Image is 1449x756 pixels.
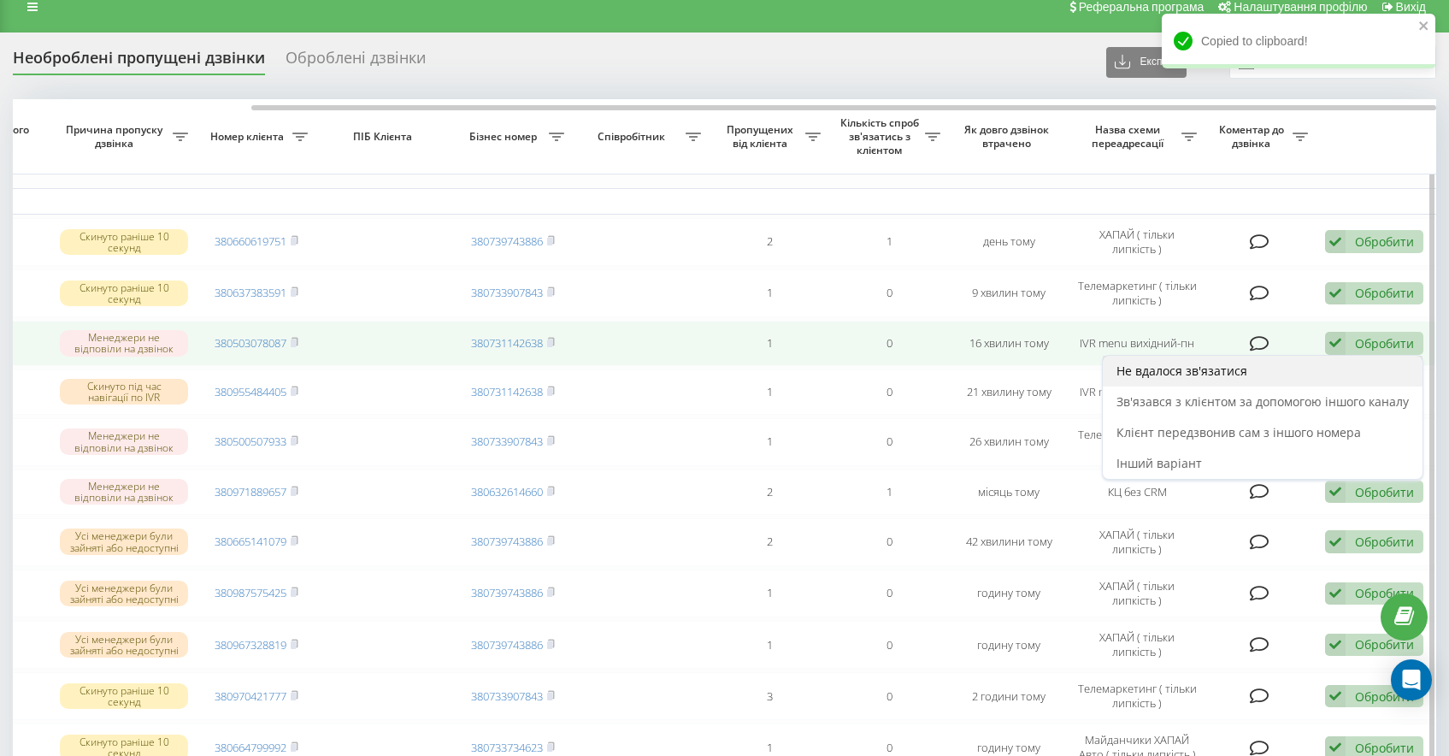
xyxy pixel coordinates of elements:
div: Обробити [1355,585,1414,601]
div: Скинуто раніше 10 секунд [60,229,188,255]
td: 1 [710,269,829,317]
td: ХАПАЙ ( тільки липкість ) [1069,570,1205,617]
div: Усі менеджери були зайняті або недоступні [60,581,188,606]
div: Усі менеджери були зайняті або недоступні [60,529,188,554]
a: 380739743886 [471,585,543,600]
span: Коментар до дзвінка [1214,123,1293,150]
a: 380739743886 [471,534,543,549]
td: IVR menu вихідний-пн [1069,369,1205,415]
a: 380664799992 [215,740,286,755]
button: Експорт [1106,47,1187,78]
td: 26 хвилин тому [949,418,1069,466]
td: 1 [710,369,829,415]
td: 0 [829,621,949,669]
a: 380733734623 [471,740,543,755]
div: Скинуто раніше 10 секунд [60,281,188,306]
td: IVR menu вихідний-пн [1069,321,1205,366]
td: ХАПАЙ ( тільки липкість ) [1069,518,1205,566]
span: Не вдалося зв'язатися [1116,363,1247,379]
a: 380733907843 [471,434,543,449]
div: Обробити [1355,534,1414,550]
div: Copied to clipboard! [1162,14,1435,68]
span: Інший варіант [1116,455,1202,471]
div: Обробити [1355,233,1414,250]
a: 380739743886 [471,233,543,249]
a: 380632614660 [471,484,543,499]
a: 380731142638 [471,384,543,399]
td: 9 хвилин тому [949,269,1069,317]
a: 380731142638 [471,335,543,351]
div: Обробити [1355,285,1414,301]
div: Обробити [1355,740,1414,756]
td: 0 [829,672,949,720]
div: Обробити [1355,636,1414,653]
td: 0 [829,418,949,466]
td: 1 [710,570,829,617]
td: місяць тому [949,470,1069,515]
div: Обробити [1355,484,1414,500]
td: 2 години тому [949,672,1069,720]
td: Телемаркетинг ( тільки липкість ) [1069,269,1205,317]
a: 380660619751 [215,233,286,249]
td: день тому [949,218,1069,266]
span: Пропущених від клієнта [718,123,805,150]
td: 0 [829,269,949,317]
span: Кількість спроб зв'язатись з клієнтом [838,116,925,157]
a: 380987575425 [215,585,286,600]
div: Усі менеджери були зайняті або недоступні [60,632,188,658]
a: 380739743886 [471,637,543,653]
a: 380971889657 [215,484,286,499]
span: ПІБ Клієнта [331,130,439,144]
td: 3 [710,672,829,720]
td: 2 [710,218,829,266]
td: годину тому [949,570,1069,617]
span: Назва схеми переадресації [1077,123,1181,150]
a: 380733907843 [471,285,543,300]
span: Бізнес номер [462,130,549,144]
span: Як довго дзвінок втрачено [963,123,1055,150]
div: Обробити [1355,335,1414,351]
button: close [1418,19,1430,35]
div: Обробити [1355,688,1414,705]
div: Скинуто під час навігації по IVR [60,379,188,405]
td: 0 [829,321,949,366]
td: 2 [710,518,829,566]
a: 380503078087 [215,335,286,351]
td: 0 [829,570,949,617]
td: 0 [829,369,949,415]
td: 1 [710,418,829,466]
td: 1 [710,621,829,669]
a: 380500507933 [215,434,286,449]
td: 21 хвилину тому [949,369,1069,415]
td: 16 хвилин тому [949,321,1069,366]
td: ХАПАЙ ( тільки липкість ) [1069,218,1205,266]
td: 2 [710,470,829,515]
div: Менеджери не відповіли на дзвінок [60,428,188,454]
div: Скинуто раніше 10 секунд [60,683,188,709]
div: Менеджери не відповіли на дзвінок [60,330,188,356]
div: Необроблені пропущені дзвінки [13,49,265,75]
a: 380970421777 [215,688,286,704]
div: Оброблені дзвінки [286,49,426,75]
a: 380733907843 [471,688,543,704]
td: 0 [829,518,949,566]
td: Телемаркетинг ( тільки липкість ) [1069,418,1205,466]
div: Open Intercom Messenger [1391,659,1432,700]
td: КЦ без CRM [1069,470,1205,515]
span: Співробітник [581,130,686,144]
td: 1 [829,470,949,515]
td: 1 [829,218,949,266]
td: Телемаркетинг ( тільки липкість ) [1069,672,1205,720]
a: 380955484405 [215,384,286,399]
td: 42 хвилини тому [949,518,1069,566]
span: Клієнт передзвонив сам з іншого номера [1116,424,1361,440]
a: 380637383591 [215,285,286,300]
td: 1 [710,321,829,366]
span: Причина пропуску дзвінка [60,123,173,150]
a: 380665141079 [215,534,286,549]
td: годину тому [949,621,1069,669]
td: ХАПАЙ ( тільки липкість ) [1069,621,1205,669]
div: Менеджери не відповіли на дзвінок [60,479,188,505]
a: 380967328819 [215,637,286,653]
span: Зв'язався з клієнтом за допомогою іншого каналу [1116,393,1409,410]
